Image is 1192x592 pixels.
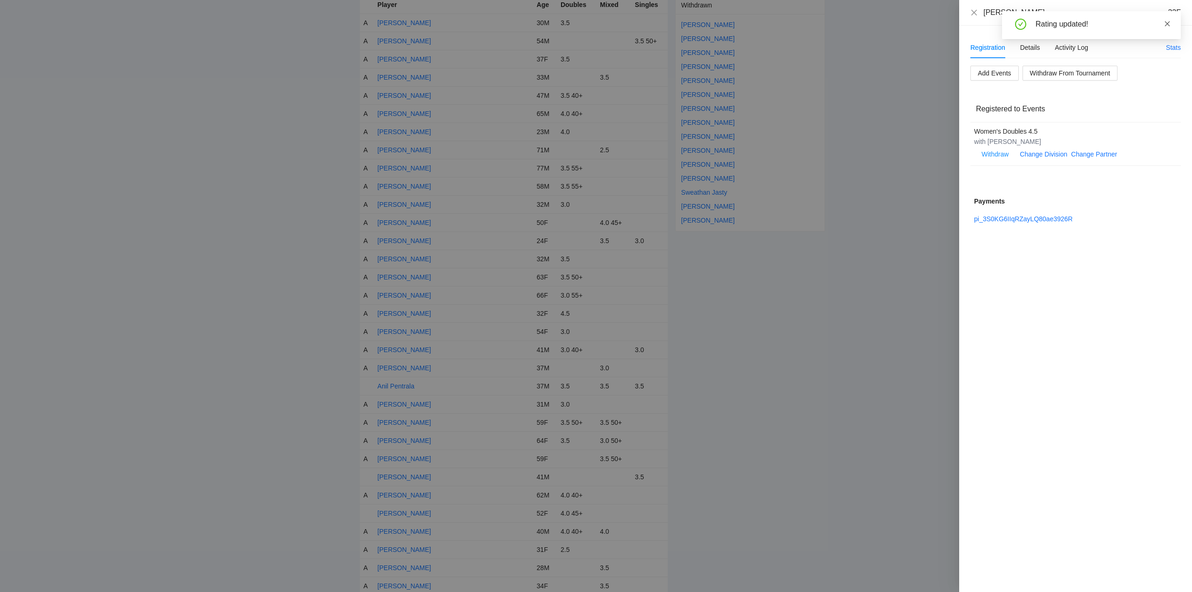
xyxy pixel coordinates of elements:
div: Activity Log [1055,42,1089,53]
div: Women's Doubles 4.5 [974,126,1167,136]
div: with [PERSON_NAME] [974,136,1167,147]
span: Add Events [978,68,1011,78]
div: 32F [1168,7,1181,18]
div: Payments [974,196,1177,206]
span: Withdraw [982,149,1009,159]
div: Registered to Events [976,95,1175,122]
span: close [1164,20,1171,27]
div: Rating updated! [1036,19,1170,30]
button: Withdraw [974,147,1016,162]
span: close [970,9,978,16]
a: Change Partner [1071,150,1117,158]
button: Add Events [970,66,1019,81]
button: Close [970,9,978,17]
span: check-circle [1015,19,1026,30]
a: Change Division [1020,150,1067,158]
a: Stats [1166,44,1181,51]
div: Registration [970,42,1005,53]
div: [PERSON_NAME] [983,7,1045,18]
span: Withdraw From Tournament [1030,68,1110,78]
a: pi_3S0KG6IIqRZayLQ80ae3926R [974,215,1073,223]
button: Withdraw From Tournament [1023,66,1117,81]
div: Details [1020,42,1040,53]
